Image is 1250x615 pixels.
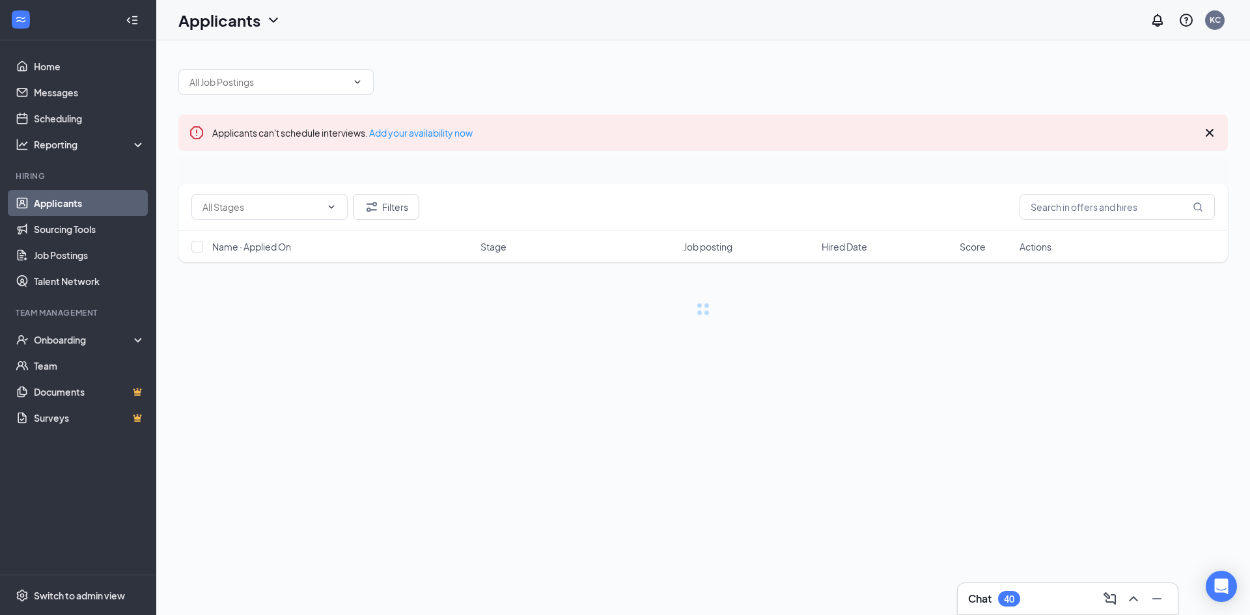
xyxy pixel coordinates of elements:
[34,138,146,151] div: Reporting
[189,75,347,89] input: All Job Postings
[1020,240,1051,253] span: Actions
[1150,12,1165,28] svg: Notifications
[212,240,291,253] span: Name · Applied On
[34,353,145,379] a: Team
[353,194,419,220] button: Filter Filters
[1126,591,1141,607] svg: ChevronUp
[14,13,27,26] svg: WorkstreamLogo
[34,268,145,294] a: Talent Network
[16,138,29,151] svg: Analysis
[34,242,145,268] a: Job Postings
[34,190,145,216] a: Applicants
[34,333,134,346] div: Onboarding
[16,171,143,182] div: Hiring
[364,199,380,215] svg: Filter
[352,77,363,87] svg: ChevronDown
[178,9,260,31] h1: Applicants
[1210,14,1221,25] div: KC
[326,202,337,212] svg: ChevronDown
[34,405,145,431] a: SurveysCrown
[968,592,992,606] h3: Chat
[960,240,986,253] span: Score
[1149,591,1165,607] svg: Minimize
[684,240,732,253] span: Job posting
[1206,571,1237,602] div: Open Intercom Messenger
[16,333,29,346] svg: UserCheck
[34,379,145,405] a: DocumentsCrown
[1123,588,1144,609] button: ChevronUp
[1020,194,1215,220] input: Search in offers and hires
[822,240,867,253] span: Hired Date
[1146,588,1167,609] button: Minimize
[34,79,145,105] a: Messages
[126,14,139,27] svg: Collapse
[266,12,281,28] svg: ChevronDown
[34,589,125,602] div: Switch to admin view
[1100,588,1120,609] button: ComposeMessage
[1202,125,1217,141] svg: Cross
[1193,202,1203,212] svg: MagnifyingGlass
[16,307,143,318] div: Team Management
[202,200,321,214] input: All Stages
[16,589,29,602] svg: Settings
[34,216,145,242] a: Sourcing Tools
[480,240,507,253] span: Stage
[1102,591,1118,607] svg: ComposeMessage
[369,127,473,139] a: Add your availability now
[212,127,473,139] span: Applicants can't schedule interviews.
[189,125,204,141] svg: Error
[34,105,145,131] a: Scheduling
[34,53,145,79] a: Home
[1004,594,1014,605] div: 40
[1178,12,1194,28] svg: QuestionInfo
